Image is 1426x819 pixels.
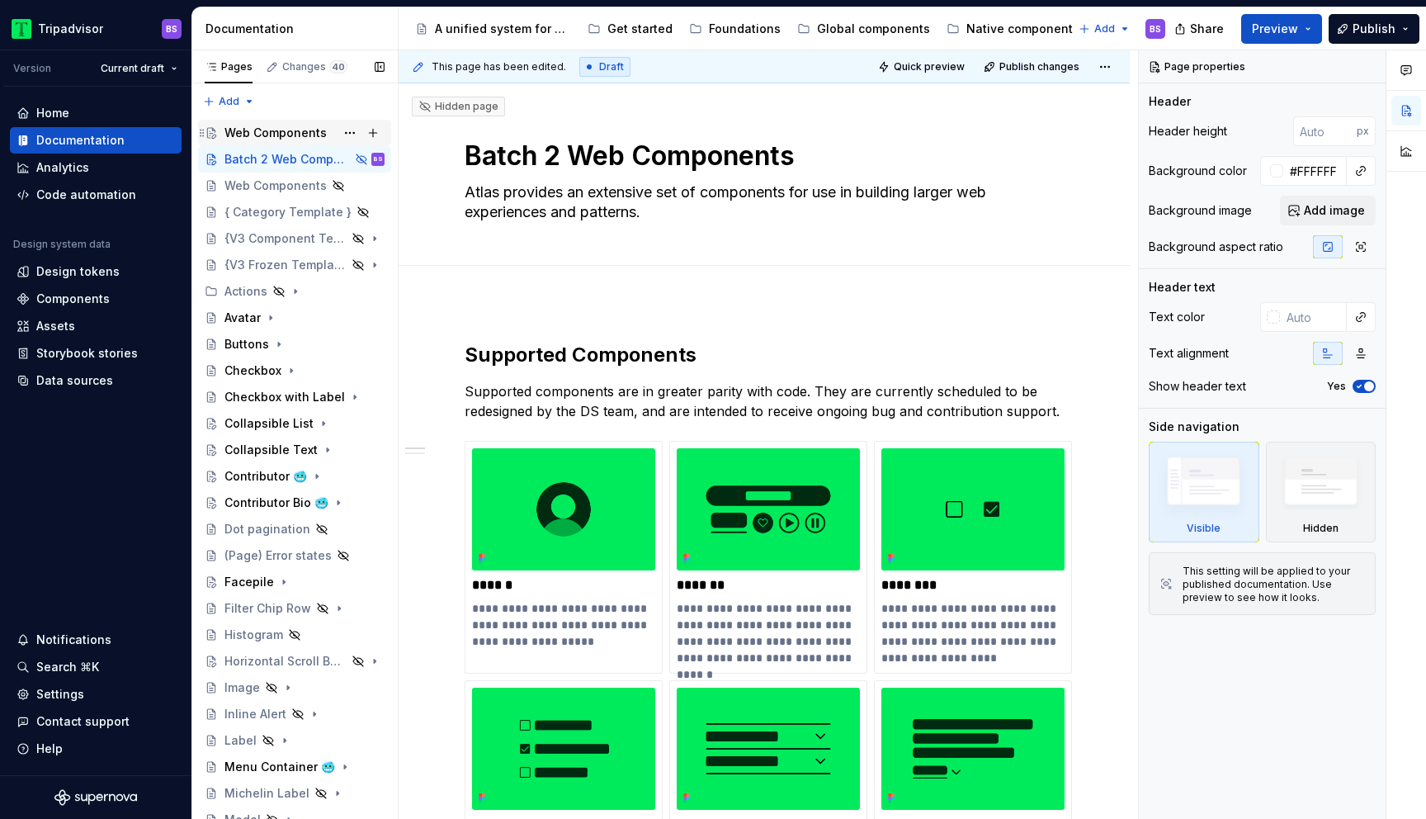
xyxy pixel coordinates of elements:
[418,100,498,113] div: Hidden page
[224,759,335,775] div: Menu Container 🥶
[12,19,31,39] img: 0ed0e8b8-9446-497d-bad0-376821b19aa5.png
[224,230,347,247] div: {V3 Component Template}
[408,12,1070,45] div: Page tree
[1293,116,1357,146] input: Auto
[219,95,239,108] span: Add
[13,238,111,251] div: Design system data
[198,727,391,754] a: Label
[709,21,781,37] div: Foundations
[36,291,110,307] div: Components
[1266,442,1376,542] div: Hidden
[10,100,182,126] a: Home
[224,785,309,802] div: Michelin Label
[198,331,391,357] a: Buttons
[10,367,182,394] a: Data sources
[1149,419,1239,435] div: Side navigation
[198,542,391,569] a: (Page) Error states
[224,151,350,168] div: Batch 2 Web Components
[1149,163,1247,179] div: Background color
[1303,522,1339,535] div: Hidden
[224,600,311,617] div: Filter Chip Row
[1149,123,1227,140] div: Header height
[1149,202,1252,219] div: Background image
[607,21,673,37] div: Get started
[1329,14,1419,44] button: Publish
[435,21,571,37] div: A unified system for every journey.
[36,632,111,648] div: Notifications
[224,547,332,564] div: (Page) Error states
[873,55,972,78] button: Quick preview
[198,305,391,331] a: Avatar
[1149,442,1259,542] div: Visible
[677,688,860,810] img: 8392934e-4bc2-409d-9974-52270fd72291.png
[1304,202,1365,219] span: Add image
[224,362,281,379] div: Checkbox
[224,521,310,537] div: Dot pagination
[472,688,655,810] img: 7138953a-d030-4717-81ed-71271f8e27d5.png
[224,310,261,326] div: Avatar
[966,21,1079,37] div: Native components
[166,22,177,36] div: BS
[205,60,253,73] div: Pages
[224,468,307,485] div: Contributor 🥶
[465,342,1064,368] h2: Supported Components
[224,178,327,194] div: Web Components
[224,389,345,405] div: Checkbox with Label
[10,286,182,312] a: Components
[224,495,328,511] div: Contributor Bio 🥶
[36,713,130,730] div: Contact support
[198,199,391,225] a: { Category Template }
[36,741,63,757] div: Help
[198,384,391,410] a: Checkbox with Label
[36,159,89,176] div: Analytics
[198,463,391,490] a: Contributor 🥶
[198,675,391,701] a: Image
[599,60,624,73] span: Draft
[10,154,182,181] a: Analytics
[198,252,391,278] a: {V3 Frozen Template}
[979,55,1087,78] button: Publish changes
[36,372,113,389] div: Data sources
[198,410,391,437] a: Collapsible List
[1149,279,1216,296] div: Header text
[198,754,391,780] a: Menu Container 🥶
[38,21,103,37] div: Tripadvisor
[1353,21,1395,37] span: Publish
[10,313,182,339] a: Assets
[198,357,391,384] a: Checkbox
[1327,380,1346,393] label: Yes
[1149,239,1283,255] div: Background aspect ratio
[461,179,1060,225] textarea: Atlas provides an extensive set of components for use in building larger web experiences and patt...
[224,204,352,220] div: { Category Template }
[198,516,391,542] a: Dot pagination
[374,151,383,168] div: BS
[198,120,391,146] a: Web Components
[224,283,267,300] div: Actions
[36,345,138,362] div: Storybook stories
[1094,22,1115,36] span: Add
[465,381,1064,421] p: Supported components are in greater parity with code. They are currently scheduled to be redesign...
[13,62,51,75] div: Version
[1357,125,1369,138] p: px
[198,622,391,648] a: Histogram
[999,60,1079,73] span: Publish changes
[198,437,391,463] a: Collapsible Text
[10,182,182,208] a: Code automation
[224,574,274,590] div: Facepile
[36,132,125,149] div: Documentation
[1149,378,1246,395] div: Show header text
[881,688,1065,810] img: 3277d607-da87-43a0-aea3-421b21e6dd6f.png
[224,653,347,670] div: Horizontal Scroll Bar Button
[472,448,655,570] img: 6c7b4c97-99d4-4df8-9506-d442314bffcc.png
[198,780,391,807] a: Michelin Label
[36,686,84,703] div: Settings
[461,136,1060,176] textarea: Batch 2 Web Components
[940,16,1086,42] a: Native components
[198,278,391,305] div: Actions
[198,595,391,622] a: Filter Chip Row
[224,442,318,458] div: Collapsible Text
[3,11,188,46] button: TripadvisorBS
[54,789,137,806] a: Supernova Logo
[10,681,182,708] a: Settings
[198,701,391,727] a: Inline Alert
